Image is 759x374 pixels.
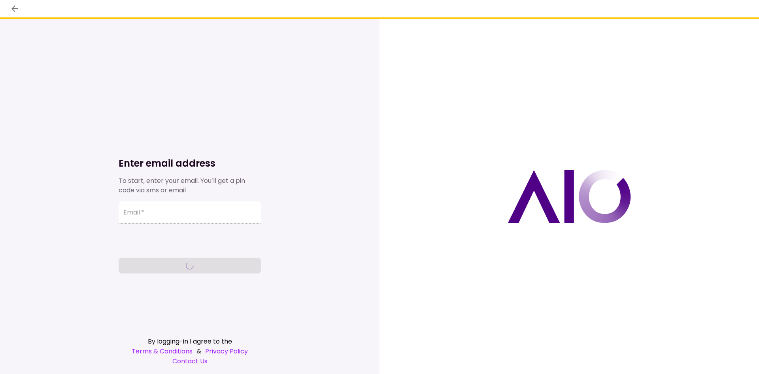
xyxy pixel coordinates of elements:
[119,176,261,195] div: To start, enter your email. You’ll get a pin code via sms or email
[119,336,261,346] div: By logging-in I agree to the
[119,356,261,366] a: Contact Us
[119,157,261,170] h1: Enter email address
[119,346,261,356] div: &
[205,346,248,356] a: Privacy Policy
[8,2,21,15] button: back
[508,170,631,223] img: AIO logo
[132,346,193,356] a: Terms & Conditions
